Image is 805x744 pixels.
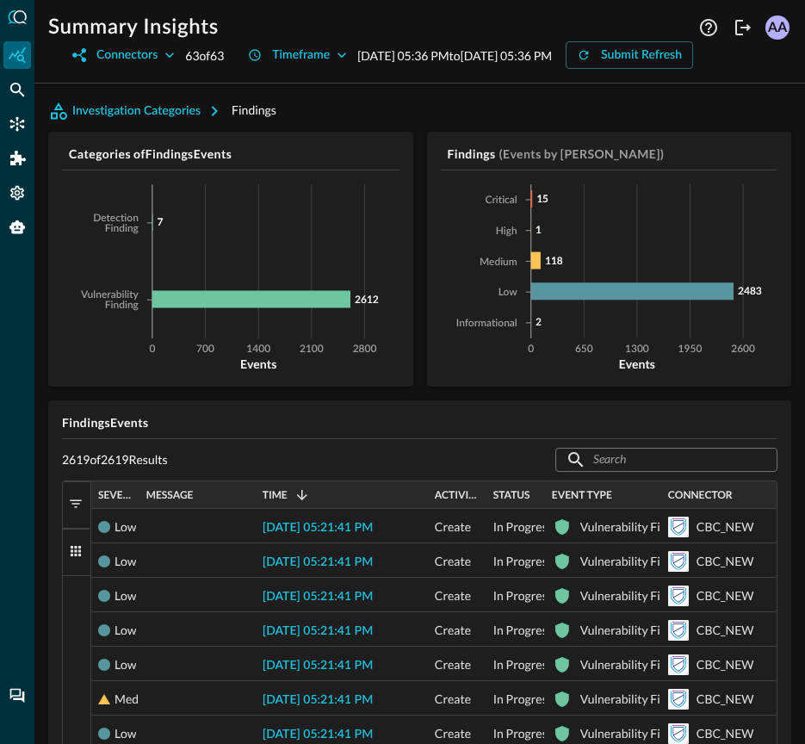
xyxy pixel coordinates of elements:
[4,145,32,172] div: Addons
[115,510,136,544] div: Low
[580,682,690,716] div: Vulnerability Finding
[300,344,324,355] tspan: 2100
[552,489,612,501] span: Event Type
[115,544,136,579] div: Low
[678,344,702,355] tspan: 1950
[695,14,722,41] button: Help
[62,414,777,431] h5: Findings Events
[263,694,373,706] span: [DATE] 05:21:41 PM
[3,682,31,710] div: Chat
[435,510,471,544] span: Create
[580,579,690,613] div: Vulnerability Finding
[668,689,689,710] svg: Carbon Black Cloud
[435,682,471,716] span: Create
[435,579,471,613] span: Create
[263,625,373,637] span: [DATE] 05:21:41 PM
[729,14,757,41] button: Logout
[3,41,31,69] div: Summary Insights
[263,556,373,568] span: [DATE] 05:21:41 PM
[495,226,517,237] tspan: High
[69,146,399,163] h5: Categories of Findings Events
[80,290,139,301] tspan: Vulnerability
[545,254,563,267] tspan: 118
[668,723,689,744] svg: Carbon Black Cloud
[62,452,168,468] p: 2619 of 2619 Results
[668,517,689,537] svg: Carbon Black Cloud
[115,648,136,682] div: Low
[668,586,689,606] svg: Carbon Black Cloud
[493,682,553,716] span: In Progress
[455,319,517,329] tspan: Informational
[625,344,649,355] tspan: 1300
[48,97,232,125] button: Investigation Categories
[357,46,552,65] p: [DATE] 05:36 PM to [DATE] 05:36 PM
[480,257,517,268] tspan: Medium
[263,591,373,603] span: [DATE] 05:21:41 PM
[105,301,139,311] tspan: Finding
[668,620,689,641] svg: Carbon Black Cloud
[493,579,553,613] span: In Progress
[485,195,517,206] tspan: Critical
[96,45,158,66] div: Connectors
[263,728,373,741] span: [DATE] 05:21:41 PM
[493,489,530,501] span: Status
[566,41,693,69] button: Submit Refresh
[157,215,163,228] tspan: 7
[493,613,553,648] span: In Progress
[493,544,553,579] span: In Progress
[575,344,593,355] tspan: 650
[105,224,139,234] tspan: Finding
[731,344,755,355] tspan: 2600
[498,146,664,163] h5: (Events by [PERSON_NAME])
[528,344,534,355] tspan: 0
[48,14,219,41] h1: Summary Insights
[355,293,379,306] tspan: 2612
[435,489,480,501] span: Activity
[196,344,214,355] tspan: 700
[498,288,517,299] tspan: Low
[536,192,548,205] tspan: 15
[3,76,31,103] div: Federated Search
[580,613,690,648] div: Vulnerability Finding
[185,46,224,65] p: 63 of 63
[448,146,496,163] h5: Findings
[149,344,155,355] tspan: 0
[272,45,330,66] div: Timeframe
[601,45,682,66] div: Submit Refresh
[146,489,194,501] span: Message
[93,214,139,224] tspan: Detection
[765,15,790,40] div: AA
[3,179,31,207] div: Settings
[98,489,133,501] span: Severity
[697,648,754,682] div: CBC_NEW
[115,579,136,613] div: Low
[697,613,754,648] div: CBC_NEW
[435,613,471,648] span: Create
[115,613,136,648] div: Low
[263,660,373,672] span: [DATE] 05:21:41 PM
[115,682,158,716] div: Medium
[580,648,690,682] div: Vulnerability Finding
[435,648,471,682] span: Create
[668,654,689,675] svg: Carbon Black Cloud
[435,544,471,579] span: Create
[353,344,377,355] tspan: 2800
[493,648,553,682] span: In Progress
[493,510,553,544] span: In Progress
[580,544,690,579] div: Vulnerability Finding
[668,489,733,501] span: Connector
[697,579,754,613] div: CBC_NEW
[62,41,185,69] button: Connectors
[246,344,270,355] tspan: 1400
[3,214,31,241] div: Query Agent
[240,356,276,371] tspan: Events
[535,223,541,236] tspan: 1
[697,510,754,544] div: CBC_NEW
[668,551,689,572] svg: Carbon Black Cloud
[238,41,357,69] button: Timeframe
[263,489,288,501] span: Time
[232,102,276,117] span: Findings
[593,443,738,475] input: Search
[263,522,373,534] span: [DATE] 05:21:41 PM
[580,510,690,544] div: Vulnerability Finding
